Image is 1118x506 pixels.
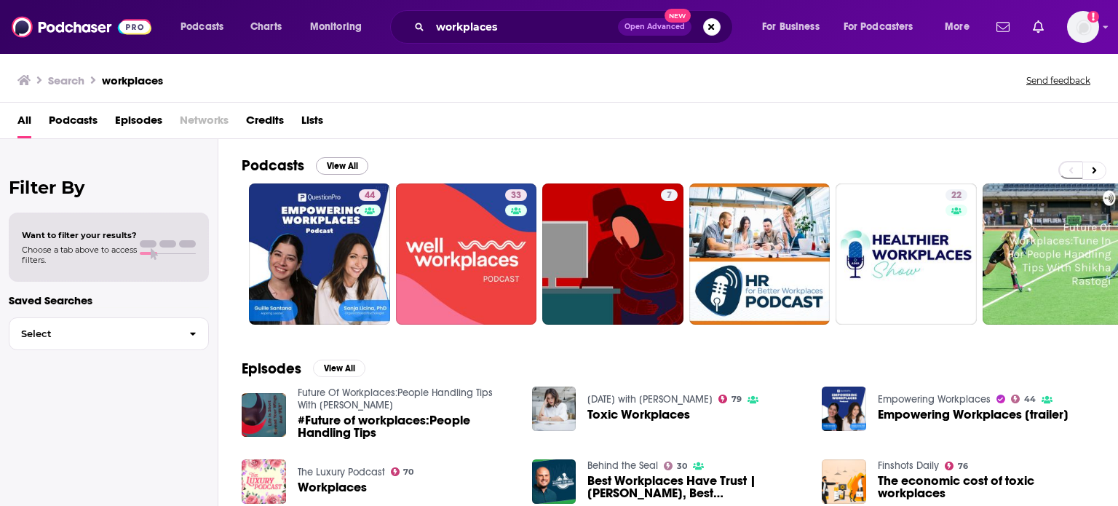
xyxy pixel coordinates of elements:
[587,408,690,421] a: Toxic Workplaces
[878,475,1095,499] a: The economic cost of toxic workplaces
[625,23,685,31] span: Open Advanced
[49,108,98,138] a: Podcasts
[12,13,151,41] img: Podchaser - Follow, Share and Rate Podcasts
[298,481,367,494] a: Workplaces
[242,459,286,504] img: Workplaces
[822,459,866,504] img: The economic cost of toxic workplaces
[246,108,284,138] a: Credits
[22,230,137,240] span: Want to filter your results?
[241,15,290,39] a: Charts
[664,462,687,470] a: 30
[365,189,375,203] span: 44
[250,17,282,37] span: Charts
[532,387,576,431] img: Toxic Workplaces
[115,108,162,138] a: Episodes
[1067,11,1099,43] span: Logged in as ColinMcA
[935,15,988,39] button: open menu
[667,189,672,203] span: 7
[951,189,962,203] span: 22
[752,15,838,39] button: open menu
[242,157,368,175] a: PodcastsView All
[1027,15,1050,39] a: Show notifications dropdown
[313,360,365,377] button: View All
[945,462,968,470] a: 76
[661,189,678,201] a: 7
[1011,395,1036,403] a: 44
[17,108,31,138] a: All
[242,360,301,378] h2: Episodes
[844,17,913,37] span: For Podcasters
[430,15,618,39] input: Search podcasts, credits, & more...
[403,469,413,475] span: 70
[396,183,537,325] a: 33
[958,463,968,470] span: 76
[834,15,935,39] button: open menu
[9,317,209,350] button: Select
[1067,11,1099,43] button: Show profile menu
[665,9,691,23] span: New
[181,17,223,37] span: Podcasts
[1024,396,1036,403] span: 44
[822,387,866,431] img: Empowering Workplaces [trailer]
[505,189,527,201] a: 33
[677,463,687,470] span: 30
[22,245,137,265] span: Choose a tab above to access filters.
[587,459,658,472] a: Behind the Seal
[359,189,381,201] a: 44
[404,10,747,44] div: Search podcasts, credits, & more...
[298,387,493,411] a: Future Of Workplaces:People Handling Tips With Shikha Rastogi
[242,157,304,175] h2: Podcasts
[310,17,362,37] span: Monitoring
[618,18,691,36] button: Open AdvancedNew
[300,15,381,39] button: open menu
[242,393,286,438] img: #Future of workplaces:People Handling Tips
[587,475,804,499] span: Best Workplaces Have Trust | [PERSON_NAME], Best [PERSON_NAME] Workplaces
[836,183,977,325] a: 22
[532,459,576,504] img: Best Workplaces Have Trust | Al Lopus, Best Christian Workplaces
[878,393,991,406] a: Empowering Workplaces
[991,15,1015,39] a: Show notifications dropdown
[1087,11,1099,23] svg: Add a profile image
[878,408,1069,421] a: Empowering Workplaces [trailer]
[945,189,967,201] a: 22
[316,157,368,175] button: View All
[9,177,209,198] h2: Filter By
[9,329,178,339] span: Select
[298,414,515,439] a: #Future of workplaces:People Handling Tips
[878,459,939,472] a: Finshots Daily
[102,74,163,87] h3: workplaces
[242,360,365,378] a: EpisodesView All
[170,15,242,39] button: open menu
[587,393,713,406] a: Today with Claire Byrne
[511,189,521,203] span: 33
[1022,74,1095,87] button: Send feedback
[391,467,414,476] a: 70
[249,183,390,325] a: 44
[180,108,229,138] span: Networks
[945,17,970,37] span: More
[9,293,209,307] p: Saved Searches
[732,396,742,403] span: 79
[48,74,84,87] h3: Search
[298,466,385,478] a: The Luxury Podcast
[762,17,820,37] span: For Business
[301,108,323,138] a: Lists
[542,183,683,325] a: 7
[718,395,742,403] a: 79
